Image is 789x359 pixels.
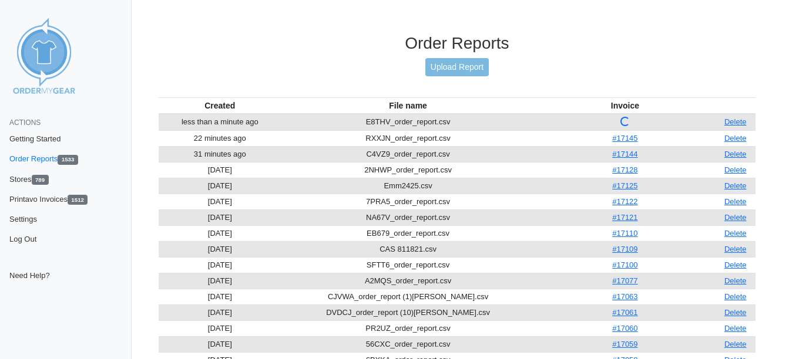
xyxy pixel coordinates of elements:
[425,58,489,76] a: Upload Report
[724,276,747,285] a: Delete
[724,340,747,348] a: Delete
[281,225,535,241] td: EB679_order_report.csv
[281,289,535,304] td: CJVWA_order_report (1)[PERSON_NAME].csv
[612,324,637,333] a: #17060
[612,260,637,269] a: #17100
[724,117,747,126] a: Delete
[724,245,747,253] a: Delete
[724,324,747,333] a: Delete
[612,134,637,143] a: #17145
[724,181,747,190] a: Delete
[281,97,535,114] th: File name
[58,155,78,165] span: 1533
[724,260,747,269] a: Delete
[281,273,535,289] td: A2MQS_order_report.csv
[159,178,281,194] td: [DATE]
[159,241,281,257] td: [DATE]
[159,130,281,146] td: 22 minutes ago
[612,229,637,238] a: #17110
[159,162,281,178] td: [DATE]
[159,146,281,162] td: 31 minutes ago
[724,197,747,206] a: Delete
[612,150,637,158] a: #17144
[281,320,535,336] td: PR2UZ_order_report.csv
[612,181,637,190] a: #17125
[159,273,281,289] td: [DATE]
[535,97,715,114] th: Invoice
[159,114,281,131] td: less than a minute ago
[724,150,747,158] a: Delete
[159,257,281,273] td: [DATE]
[724,229,747,238] a: Delete
[32,175,49,185] span: 789
[159,33,756,53] h3: Order Reports
[159,209,281,225] td: [DATE]
[724,134,747,143] a: Delete
[612,197,637,206] a: #17122
[724,165,747,174] a: Delete
[281,257,535,273] td: SFTT6_order_report.csv
[724,292,747,301] a: Delete
[68,195,88,205] span: 1512
[281,146,535,162] td: C4VZ9_order_report.csv
[612,165,637,174] a: #17128
[724,308,747,317] a: Delete
[159,304,281,320] td: [DATE]
[281,241,535,257] td: CAS 811821.csv
[612,276,637,285] a: #17077
[159,336,281,352] td: [DATE]
[612,245,637,253] a: #17109
[612,292,637,301] a: #17063
[159,320,281,336] td: [DATE]
[612,340,637,348] a: #17059
[281,114,535,131] td: E8THV_order_report.csv
[9,118,41,127] span: Actions
[281,209,535,225] td: NA67V_order_report.csv
[281,178,535,194] td: Emm2425.csv
[281,130,535,146] td: RXXJN_order_report.csv
[724,213,747,222] a: Delete
[159,194,281,209] td: [DATE]
[159,289,281,304] td: [DATE]
[281,304,535,320] td: DVDCJ_order_report (10)[PERSON_NAME].csv
[281,162,535,178] td: 2NHWP_order_report.csv
[612,213,637,222] a: #17121
[281,194,535,209] td: 7PRA5_order_report.csv
[159,225,281,241] td: [DATE]
[281,336,535,352] td: 56CXC_order_report.csv
[612,308,637,317] a: #17061
[159,97,281,114] th: Created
